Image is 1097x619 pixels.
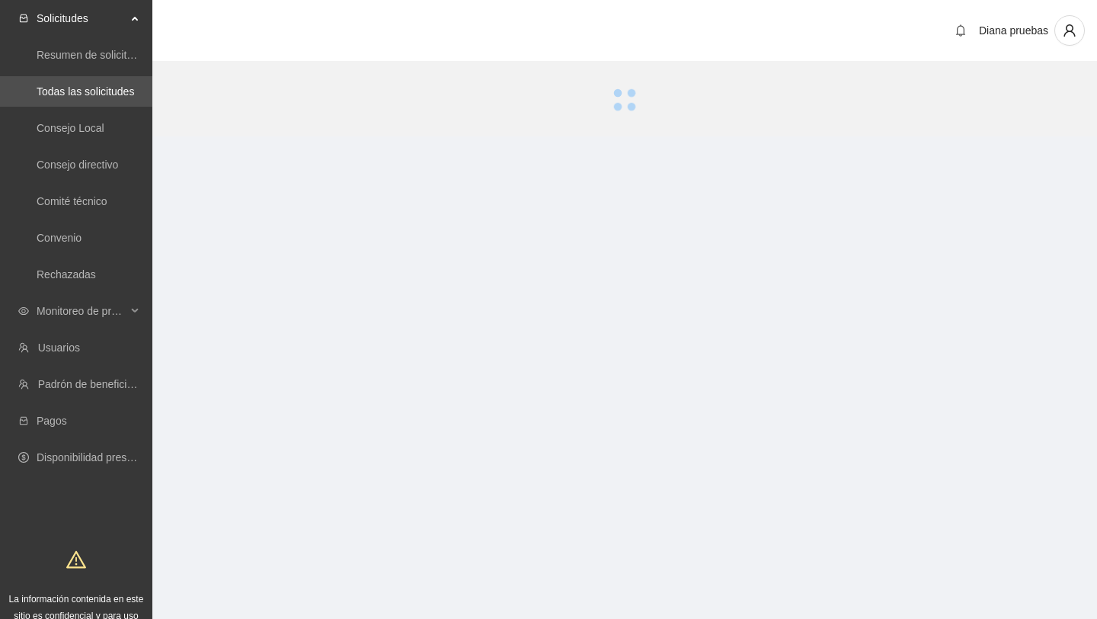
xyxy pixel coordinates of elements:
[979,24,1048,37] span: Diana pruebas
[37,159,118,171] a: Consejo directivo
[38,342,80,354] a: Usuarios
[38,378,150,390] a: Padrón de beneficiarios
[37,415,67,427] a: Pagos
[37,122,104,134] a: Consejo Local
[1054,15,1085,46] button: user
[18,13,29,24] span: inbox
[66,550,86,569] span: warning
[37,296,126,326] span: Monitoreo de proyectos
[37,232,82,244] a: Convenio
[37,451,167,463] a: Disponibilidad presupuestal
[37,49,208,61] a: Resumen de solicitudes por aprobar
[37,3,126,34] span: Solicitudes
[18,306,29,316] span: eye
[948,18,973,43] button: bell
[1055,24,1084,37] span: user
[37,195,107,207] a: Comité técnico
[37,85,134,98] a: Todas las solicitudes
[37,268,96,281] a: Rechazadas
[949,24,972,37] span: bell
